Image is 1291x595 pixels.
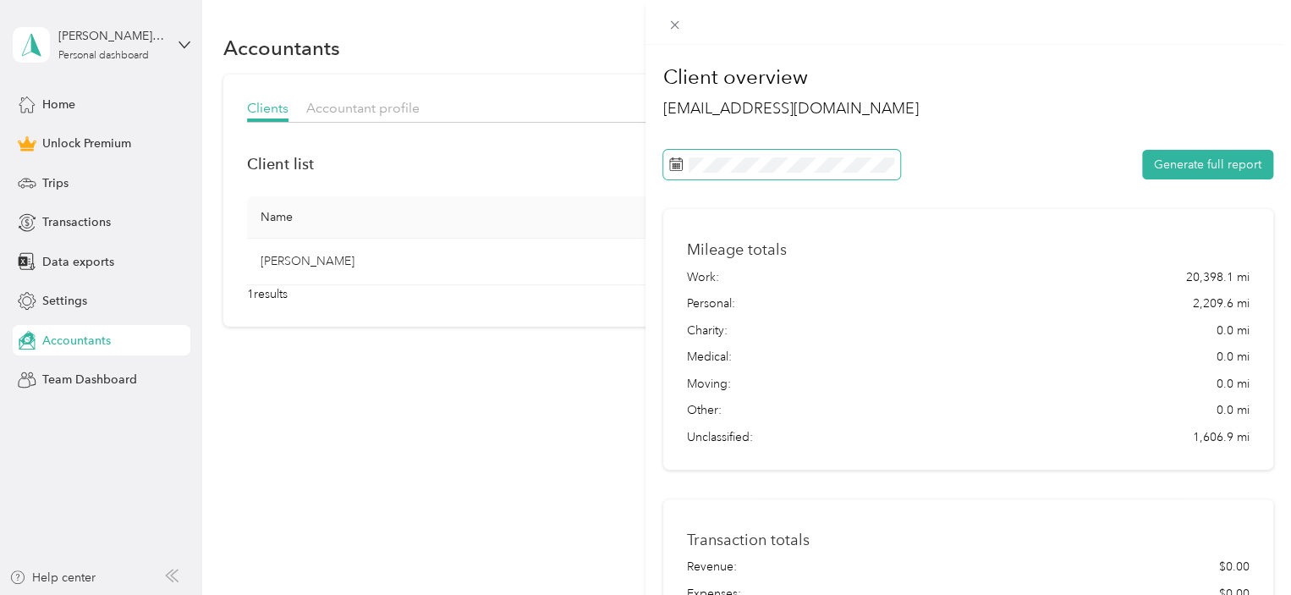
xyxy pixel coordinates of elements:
[1142,150,1273,179] button: Generate full report
[663,97,1273,120] h2: [EMAIL_ADDRESS][DOMAIN_NAME]
[687,268,719,286] span: Work:
[1217,348,1250,366] span: 0.0 mi
[687,532,1250,549] h1: Transaction totals
[687,348,732,366] span: Medical:
[1217,401,1250,419] span: 0.0 mi
[1196,500,1291,595] iframe: Everlance-gr Chat Button Frame
[687,375,731,393] span: Moving:
[1186,268,1250,286] span: 20,398.1 mi
[1193,295,1250,312] span: 2,209.6 mi
[1217,375,1250,393] span: 0.0 mi
[663,57,1273,97] h1: Client overview
[687,401,722,419] span: Other:
[687,295,735,312] span: Personal:
[687,322,728,339] span: Charity:
[1193,428,1250,446] span: 1,606.9 mi
[687,558,737,576] span: Revenue:
[1217,322,1250,339] span: 0.0 mi
[687,241,1250,259] h1: Mileage totals
[687,428,753,446] span: Unclassified:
